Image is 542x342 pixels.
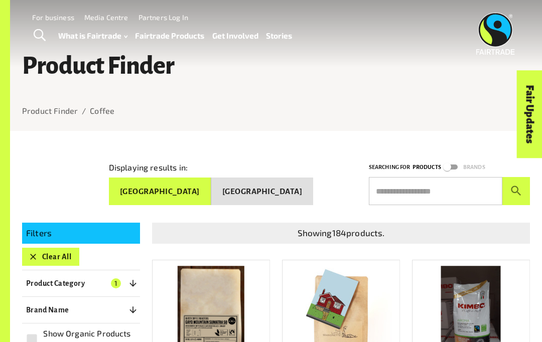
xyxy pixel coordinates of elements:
[22,106,78,115] a: Product Finder
[139,13,188,22] a: Partners Log In
[84,13,128,22] a: Media Centre
[266,29,292,43] a: Stories
[156,227,526,240] p: Showing 184 products.
[476,13,515,55] img: Fairtrade Australia New Zealand logo
[82,105,86,117] li: /
[135,29,204,43] a: Fairtrade Products
[463,162,485,172] p: Brands
[212,29,258,43] a: Get Involved
[369,162,411,172] p: Searching for
[32,13,74,22] a: For business
[22,105,530,117] nav: breadcrumb
[22,274,140,292] button: Product Category
[26,227,136,240] p: Filters
[22,301,140,319] button: Brand Name
[27,23,52,48] a: Toggle Search
[109,178,211,206] button: [GEOGRAPHIC_DATA]
[111,278,121,288] span: 1
[26,304,69,316] p: Brand Name
[22,248,79,266] button: Clear All
[90,106,114,115] a: Coffee
[413,162,441,172] p: Products
[109,161,188,174] p: Displaying results in:
[26,277,85,289] p: Product Category
[58,29,127,43] a: What is Fairtrade
[211,178,313,206] button: [GEOGRAPHIC_DATA]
